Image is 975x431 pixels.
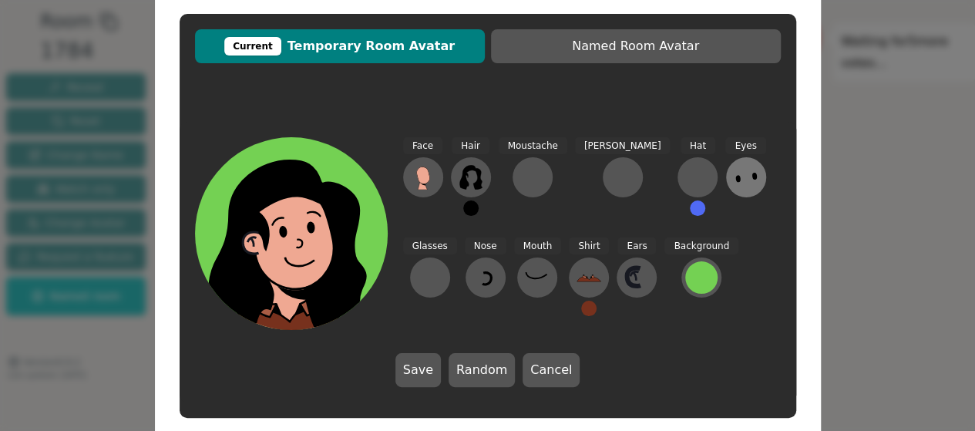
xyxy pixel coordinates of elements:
[395,353,441,387] button: Save
[681,137,715,155] span: Hat
[617,237,656,255] span: Ears
[203,37,477,56] span: Temporary Room Avatar
[224,37,281,56] div: Current
[664,237,738,255] span: Background
[499,137,567,155] span: Moustache
[491,29,781,63] button: Named Room Avatar
[725,137,765,155] span: Eyes
[403,137,442,155] span: Face
[195,29,485,63] button: CurrentTemporary Room Avatar
[465,237,506,255] span: Nose
[499,37,773,56] span: Named Room Avatar
[449,353,515,387] button: Random
[403,237,457,255] span: Glasses
[569,237,609,255] span: Shirt
[514,237,562,255] span: Mouth
[523,353,580,387] button: Cancel
[452,137,489,155] span: Hair
[575,137,671,155] span: [PERSON_NAME]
